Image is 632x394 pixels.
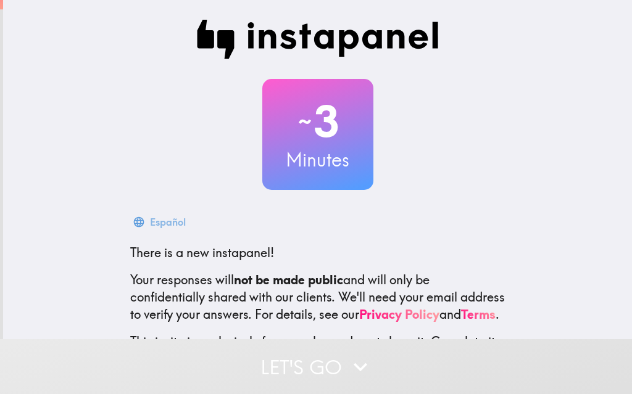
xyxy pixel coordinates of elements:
[150,213,186,231] div: Español
[234,272,343,287] b: not be made public
[197,20,439,59] img: Instapanel
[130,245,274,260] span: There is a new instapanel!
[130,210,191,234] button: Español
[296,103,314,140] span: ~
[461,306,496,322] a: Terms
[262,96,373,147] h2: 3
[262,147,373,173] h3: Minutes
[130,333,505,367] p: This invite is exclusively for you, please do not share it. Complete it soon because spots are li...
[359,306,439,322] a: Privacy Policy
[130,271,505,323] p: Your responses will and will only be confidentially shared with our clients. We'll need your emai...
